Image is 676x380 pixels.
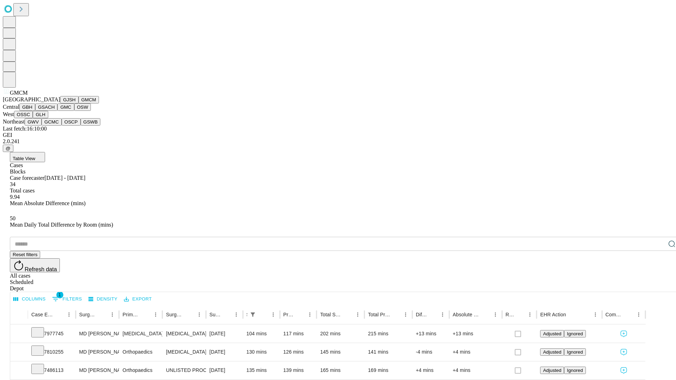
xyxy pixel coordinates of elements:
[10,194,20,200] span: 9.94
[13,252,37,257] span: Reset filters
[416,343,446,361] div: -4 mins
[368,325,409,343] div: 215 mins
[166,343,202,361] div: [MEDICAL_DATA] [MEDICAL_DATA]
[567,310,577,319] button: Sort
[3,132,673,138] div: GEI
[248,310,258,319] button: Show filters
[258,310,268,319] button: Sort
[453,361,499,379] div: +4 mins
[141,310,151,319] button: Sort
[10,222,113,228] span: Mean Daily Total Difference by Room (mins)
[606,312,623,317] div: Comments
[283,343,313,361] div: 126 mins
[14,111,33,118] button: OSSC
[166,361,202,379] div: UNLISTED PROCEDURE PELVIS OR HIP JOINT
[25,118,42,126] button: GWV
[353,310,363,319] button: Menu
[10,90,28,96] span: GMCM
[98,310,107,319] button: Sort
[13,156,35,161] span: Table View
[540,348,564,356] button: Adjusted
[209,361,239,379] div: [DATE]
[564,348,586,356] button: Ignored
[453,325,499,343] div: +13 mins
[10,258,60,272] button: Refresh data
[416,361,446,379] div: +4 mins
[320,325,361,343] div: 202 mins
[295,310,305,319] button: Sort
[123,343,159,361] div: Orthopaedics
[540,312,566,317] div: EHR Action
[490,310,500,319] button: Menu
[3,145,13,152] button: @
[10,188,35,194] span: Total cases
[564,330,586,337] button: Ignored
[6,146,11,151] span: @
[543,368,561,373] span: Adjusted
[42,118,62,126] button: GCMC
[14,365,24,377] button: Expand
[246,343,276,361] div: 130 mins
[540,330,564,337] button: Adjusted
[3,111,14,117] span: West
[246,312,247,317] div: Scheduled In Room Duration
[194,310,204,319] button: Menu
[57,103,74,111] button: GMC
[56,291,63,298] span: 1
[391,310,401,319] button: Sort
[10,251,40,258] button: Reset filters
[123,312,140,317] div: Primary Service
[62,118,81,126] button: OSCP
[19,103,35,111] button: GBH
[525,310,535,319] button: Menu
[14,346,24,359] button: Expand
[81,118,101,126] button: GSWB
[10,200,86,206] span: Mean Absolute Difference (mins)
[3,104,19,110] span: Central
[567,368,583,373] span: Ignored
[320,343,361,361] div: 145 mins
[64,310,74,319] button: Menu
[10,152,45,162] button: Table View
[624,310,634,319] button: Sort
[246,361,276,379] div: 135 mins
[567,349,583,355] span: Ignored
[44,175,85,181] span: [DATE] - [DATE]
[3,96,60,102] span: [GEOGRAPHIC_DATA]
[10,181,15,187] span: 34
[283,325,313,343] div: 117 mins
[567,331,583,336] span: Ignored
[123,361,159,379] div: Orthopaedics
[416,325,446,343] div: +13 mins
[320,361,361,379] div: 165 mins
[54,310,64,319] button: Sort
[246,325,276,343] div: 104 mins
[184,310,194,319] button: Sort
[268,310,278,319] button: Menu
[166,325,202,343] div: [MEDICAL_DATA]
[368,361,409,379] div: 169 mins
[31,343,72,361] div: 7810255
[50,293,84,305] button: Show filters
[540,367,564,374] button: Adjusted
[453,343,499,361] div: +4 mins
[428,310,438,319] button: Sort
[87,294,119,305] button: Density
[368,343,409,361] div: 141 mins
[590,310,600,319] button: Menu
[320,312,342,317] div: Total Scheduled Duration
[3,138,673,145] div: 2.0.241
[221,310,231,319] button: Sort
[123,325,159,343] div: [MEDICAL_DATA]
[31,361,72,379] div: 7486113
[60,96,79,103] button: GJSH
[481,310,490,319] button: Sort
[416,312,427,317] div: Difference
[35,103,57,111] button: GSACH
[401,310,411,319] button: Menu
[12,294,48,305] button: Select columns
[166,312,183,317] div: Surgery Name
[564,367,586,374] button: Ignored
[506,312,515,317] div: Resolved in EHR
[3,119,25,125] span: Northeast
